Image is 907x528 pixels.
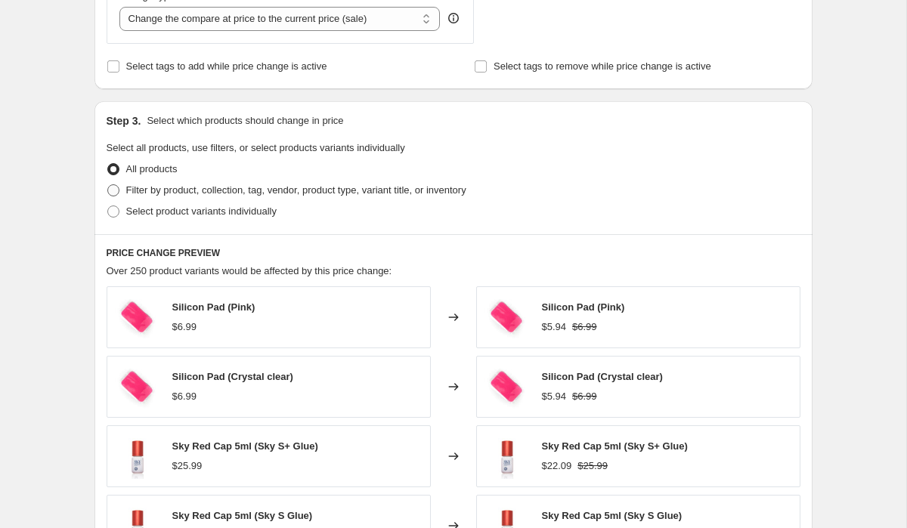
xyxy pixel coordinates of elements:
[542,440,688,452] span: Sky Red Cap 5ml (Sky S+ Glue)
[147,113,343,128] p: Select which products should change in price
[107,142,405,153] span: Select all products, use filters, or select products variants individually
[115,364,160,409] img: Siliconpads_8d5a3f48-c2ed-46bf-8155-80ae15a297d7_80x.jpg
[572,389,597,404] strike: $6.99
[107,113,141,128] h2: Step 3.
[107,265,392,276] span: Over 250 product variants would be affected by this price change:
[172,301,255,313] span: Silicon Pad (Pink)
[494,60,711,72] span: Select tags to remove while price change is active
[484,295,530,340] img: Siliconpads_8d5a3f48-c2ed-46bf-8155-80ae15a297d7_80x.jpg
[126,60,327,72] span: Select tags to add while price change is active
[172,440,318,452] span: Sky Red Cap 5ml (Sky S+ Glue)
[172,320,197,335] div: $6.99
[107,247,800,259] h6: PRICE CHANGE PREVIEW
[172,389,197,404] div: $6.99
[172,371,293,382] span: Silicon Pad (Crystal clear)
[172,510,313,521] span: Sky Red Cap 5ml (Sky S Glue)
[542,459,572,474] div: $22.09
[446,11,461,26] div: help
[484,364,530,409] img: Siliconpads_8d5a3f48-c2ed-46bf-8155-80ae15a297d7_80x.jpg
[126,205,277,217] span: Select product variants individually
[542,301,625,313] span: Silicon Pad (Pink)
[115,434,160,479] img: SkyGlue_WB_3_80x.jpg
[484,434,530,479] img: SkyGlue_WB_3_80x.jpg
[115,295,160,340] img: Siliconpads_8d5a3f48-c2ed-46bf-8155-80ae15a297d7_80x.jpg
[542,371,663,382] span: Silicon Pad (Crystal clear)
[542,389,567,404] div: $5.94
[126,163,178,174] span: All products
[577,459,608,474] strike: $25.99
[572,320,597,335] strike: $6.99
[126,184,466,196] span: Filter by product, collection, tag, vendor, product type, variant title, or inventory
[542,320,567,335] div: $5.94
[172,459,203,474] div: $25.99
[542,510,683,521] span: Sky Red Cap 5ml (Sky S Glue)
